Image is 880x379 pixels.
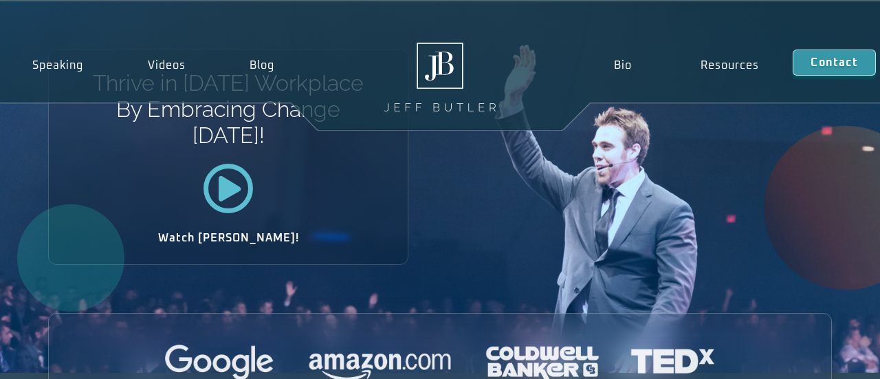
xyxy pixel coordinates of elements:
nav: Menu [580,50,793,81]
a: Videos [115,50,218,81]
a: Blog [217,50,307,81]
a: Bio [580,50,666,81]
a: Resources [666,50,793,81]
h2: Watch [PERSON_NAME]! [97,232,360,243]
a: Contact [793,50,875,76]
span: Contact [811,57,857,68]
